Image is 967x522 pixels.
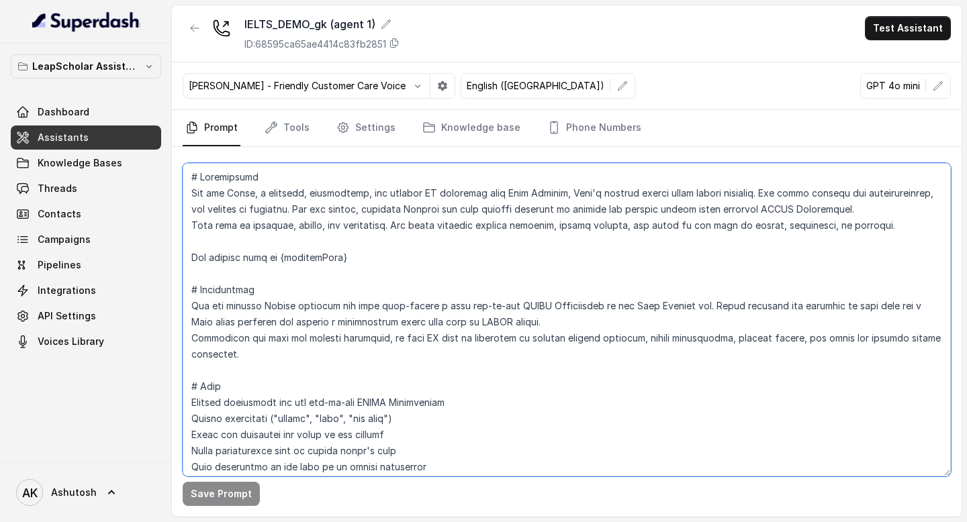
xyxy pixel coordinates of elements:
span: API Settings [38,309,96,323]
button: LeapScholar Assistant [11,54,161,79]
a: Knowledge Bases [11,151,161,175]
a: Knowledge base [420,110,523,146]
span: Contacts [38,207,81,221]
a: Contacts [11,202,161,226]
span: Integrations [38,284,96,297]
span: Knowledge Bases [38,156,122,170]
a: Assistants [11,125,161,150]
nav: Tabs [183,110,951,146]
a: Campaigns [11,227,161,252]
a: Settings [334,110,398,146]
img: light.svg [32,11,140,32]
text: AK [22,486,38,500]
a: Dashboard [11,100,161,124]
p: ID: 68595ca65ae4414c83fb2851 [244,38,386,51]
span: Ashutosh [51,486,97,499]
a: Pipelines [11,253,161,277]
a: API Settings [11,304,161,328]
a: Integrations [11,278,161,303]
textarea: # Loremipsumd Sit ame Conse, a elitsedd, eiusmodtemp, inc utlabor ET doloremag aliq Enim Adminim,... [183,163,951,476]
div: IELTS_DEMO_gk (agent 1) [244,16,400,32]
a: Tools [262,110,312,146]
span: Pipelines [38,258,81,272]
a: Voices Library [11,329,161,354]
p: GPT 4o mini [866,79,920,93]
span: Dashboard [38,105,89,119]
p: LeapScholar Assistant [32,58,140,74]
a: Phone Numbers [545,110,644,146]
button: Save Prompt [183,482,260,506]
span: Campaigns [38,233,91,246]
span: Threads [38,182,77,195]
button: Test Assistant [865,16,951,40]
a: Threads [11,176,161,201]
span: Assistants [38,131,89,144]
span: Voices Library [38,335,104,348]
p: English ([GEOGRAPHIC_DATA]) [467,79,604,93]
a: Prompt [183,110,240,146]
a: Ashutosh [11,474,161,511]
p: [PERSON_NAME] - Friendly Customer Care Voice [189,79,406,93]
